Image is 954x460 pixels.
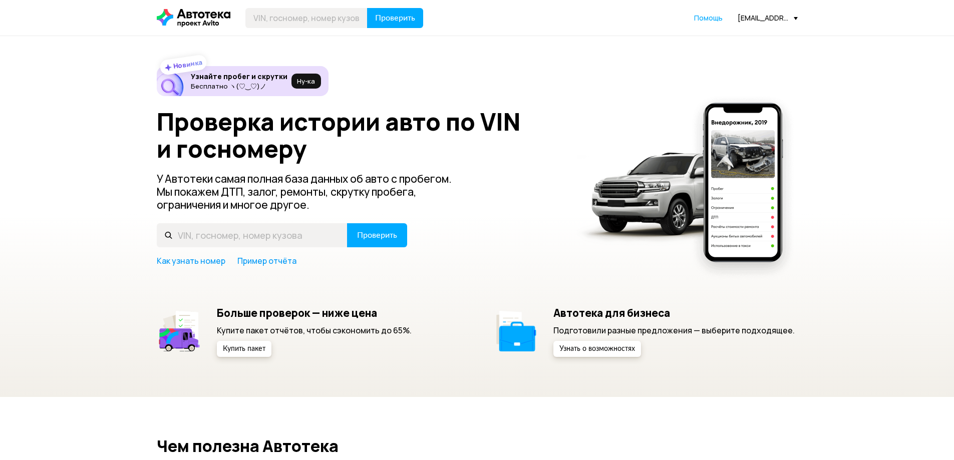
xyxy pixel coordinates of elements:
button: Узнать о возможностях [553,341,641,357]
input: VIN, госномер, номер кузова [245,8,368,28]
p: Подготовили разные предложения — выберите подходящее. [553,325,795,336]
h1: Проверка истории авто по VIN и госномеру [157,108,564,162]
h6: Узнайте пробег и скрутки [191,72,287,81]
h5: Автотека для бизнеса [553,306,795,319]
h5: Больше проверок — ниже цена [217,306,412,319]
p: У Автотеки самая полная база данных об авто с пробегом. Мы покажем ДТП, залог, ремонты, скрутку п... [157,172,468,211]
button: Проверить [367,8,423,28]
input: VIN, госномер, номер кузова [157,223,348,247]
a: Пример отчёта [237,255,296,266]
span: Купить пакет [223,345,265,352]
span: Проверить [357,231,397,239]
p: Бесплатно ヽ(♡‿♡)ノ [191,82,287,90]
button: Купить пакет [217,341,271,357]
strong: Новинка [172,58,203,71]
h2: Чем полезна Автотека [157,437,798,455]
span: Узнать о возможностях [559,345,635,352]
span: Ну‑ка [297,77,315,85]
div: [EMAIL_ADDRESS][DOMAIN_NAME] [738,13,798,23]
span: Проверить [375,14,415,22]
a: Помощь [694,13,723,23]
button: Проверить [347,223,407,247]
p: Купите пакет отчётов, чтобы сэкономить до 65%. [217,325,412,336]
a: Как узнать номер [157,255,225,266]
